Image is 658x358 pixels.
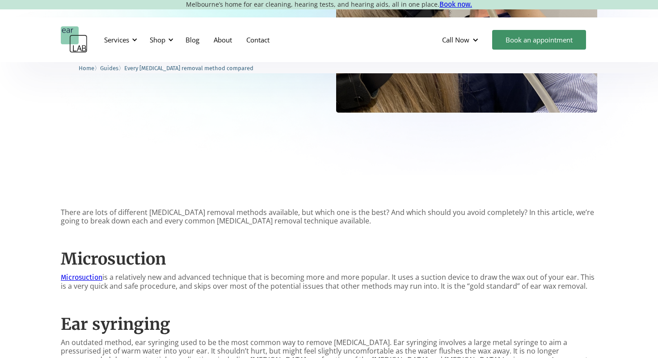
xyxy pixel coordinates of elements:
[178,27,207,53] a: Blog
[435,26,488,53] div: Call Now
[100,65,118,72] span: Guides
[61,315,597,334] h2: Ear syringing
[61,297,597,306] p: ‍
[104,35,129,44] div: Services
[61,208,597,225] p: There are lots of different [MEDICAL_DATA] removal methods available, but which one is the best? ...
[79,63,94,72] a: Home
[79,65,94,72] span: Home
[61,232,597,240] p: ‍
[124,65,253,72] span: Every [MEDICAL_DATA] removal method compared
[100,63,118,72] a: Guides
[124,63,253,72] a: Every [MEDICAL_DATA] removal method compared
[61,273,597,290] p: is a relatively new and advanced technique that is becoming more and more popular. It uses a suct...
[492,30,586,50] a: Book an appointment
[207,27,239,53] a: About
[99,26,140,53] div: Services
[61,249,597,269] h2: Microsuction
[100,63,124,73] li: 〉
[144,26,176,53] div: Shop
[442,35,469,44] div: Call Now
[79,63,100,73] li: 〉
[239,27,277,53] a: Contact
[150,35,165,44] div: Shop
[61,26,88,53] a: home
[61,273,102,282] a: Microsuction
